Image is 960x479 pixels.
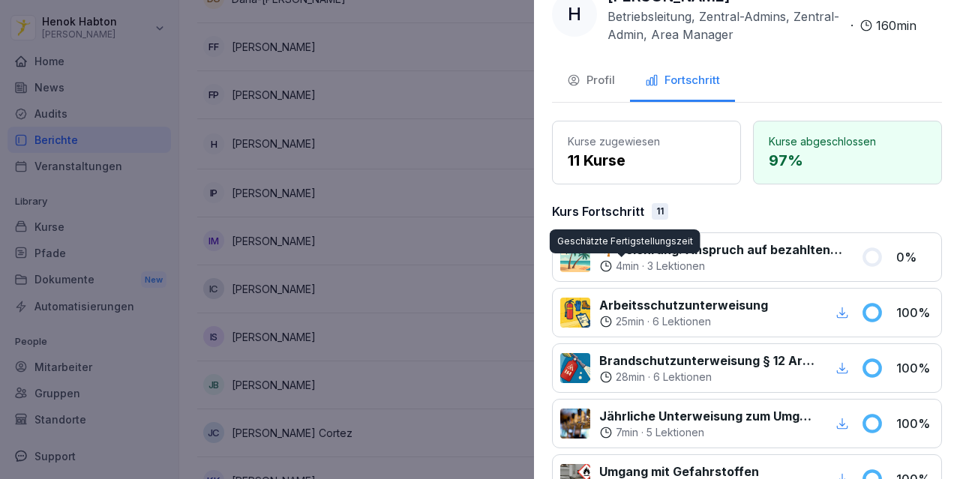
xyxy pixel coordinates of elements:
[599,370,814,385] div: ·
[616,425,638,440] p: 7 min
[769,133,926,149] p: Kurse abgeschlossen
[599,425,814,440] div: ·
[630,61,735,102] button: Fortschritt
[599,241,843,259] p: 🌴 Belehrung: Anspruch auf bezahlten Erholungsurlaub und [PERSON_NAME]
[896,248,934,266] p: 0 %
[896,359,934,377] p: 100 %
[599,259,843,274] div: ·
[616,259,639,274] p: 4 min
[652,203,668,220] div: 11
[599,352,814,370] p: Brandschutzunterweisung § 12 ArbSchG
[645,72,720,89] div: Fortschritt
[653,370,712,385] p: 6 Lektionen
[568,133,725,149] p: Kurse zugewiesen
[568,149,725,172] p: 11 Kurse
[616,314,644,329] p: 25 min
[646,425,704,440] p: 5 Lektionen
[652,314,711,329] p: 6 Lektionen
[616,370,645,385] p: 28 min
[769,149,926,172] p: 97 %
[599,407,814,425] p: Jährliche Unterweisung zum Umgang mit Schankanlagen
[552,202,644,220] p: Kurs Fortschritt
[567,72,615,89] div: Profil
[896,304,934,322] p: 100 %
[876,16,916,34] p: 160 min
[552,61,630,102] button: Profil
[599,296,768,314] p: Arbeitsschutzunterweisung
[896,415,934,433] p: 100 %
[599,314,768,329] div: ·
[647,259,705,274] p: 3 Lektionen
[607,7,916,43] div: ·
[607,7,844,43] p: Betriebsleitung, Zentral-Admins, Zentral-Admin, Area Manager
